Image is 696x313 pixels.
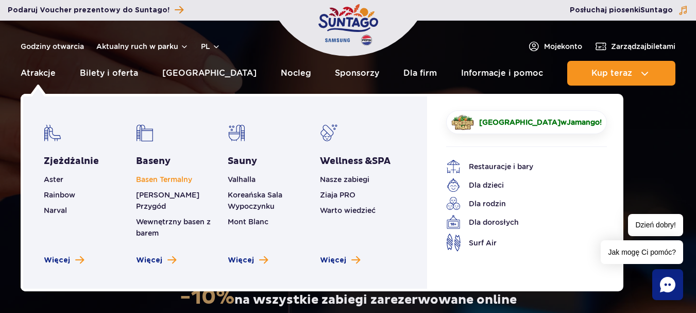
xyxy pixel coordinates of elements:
[320,191,355,199] a: Ziaja PRO
[201,41,220,52] button: pl
[21,61,56,86] a: Atrakcje
[21,41,84,52] a: Godziny otwarcia
[162,61,257,86] a: [GEOGRAPHIC_DATA]
[320,206,376,215] a: Warto wiedzieć
[136,175,192,184] a: Basen Termalny
[228,255,254,266] span: Więcej
[544,41,582,52] span: Moje konto
[446,196,591,211] a: Dla rodzin
[44,175,63,184] a: Aster
[228,175,256,184] a: Valhalla
[44,191,75,199] a: Rainbow
[228,255,268,266] a: Zobacz więcej saun
[595,40,675,53] a: Zarządzajbiletami
[403,61,437,86] a: Dla firm
[136,191,199,210] a: [PERSON_NAME] Przygód
[479,118,561,126] span: [GEOGRAPHIC_DATA]
[335,61,379,86] a: Sponsorzy
[479,117,602,127] span: w !
[528,40,582,53] a: Mojekonto
[281,61,311,86] a: Nocleg
[44,155,99,168] a: Zjeżdżalnie
[320,155,391,168] a: Wellness &SPA
[446,234,591,252] a: Surf Air
[567,118,600,126] span: Jamango
[136,218,211,237] a: Wewnętrzny basen z barem
[320,155,391,167] span: Wellness &
[611,41,675,52] span: Zarządzaj biletami
[44,255,70,266] span: Więcej
[136,255,176,266] a: Zobacz więcej basenów
[320,175,369,184] a: Nasze zabiegi
[320,255,346,266] span: Więcej
[372,155,391,167] span: SPA
[591,69,632,78] span: Kup teraz
[652,269,683,300] div: Chat
[80,61,138,86] a: Bilety i oferta
[446,215,591,229] a: Dla dorosłych
[44,255,84,266] a: Zobacz więcej zjeżdżalni
[461,61,543,86] a: Informacje i pomoc
[44,206,67,215] a: Narval
[228,191,282,210] a: Koreańska Sala Wypoczynku
[96,42,189,51] button: Aktualny ruch w parku
[320,255,360,266] a: Zobacz więcej Wellness & SPA
[601,240,683,264] span: Jak mogę Ci pomóc?
[228,155,257,168] a: Sauny
[567,61,675,86] button: Kup teraz
[446,110,607,134] a: [GEOGRAPHIC_DATA]wJamango!
[446,159,591,174] a: Restauracje i bary
[628,214,683,236] span: Dzień dobry!
[136,155,171,168] a: Baseny
[228,218,268,226] a: Mont Blanc
[136,255,162,266] span: Więcej
[469,237,497,249] span: Surf Air
[446,178,591,192] a: Dla dzieci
